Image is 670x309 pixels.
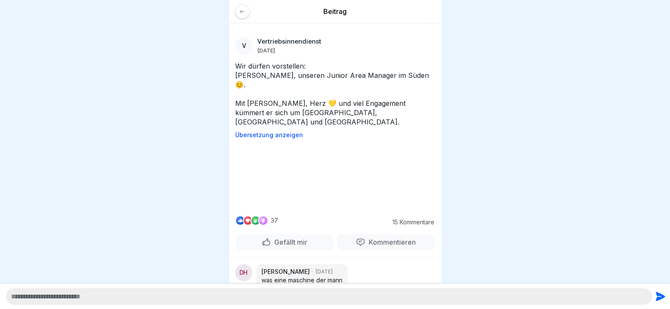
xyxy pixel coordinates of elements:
[261,268,310,276] p: [PERSON_NAME]
[365,238,416,246] p: Kommentieren
[388,219,434,226] p: 15 Kommentare
[316,268,333,276] p: [DATE]
[261,276,342,284] p: was eine maschine der mann
[235,264,252,281] div: DH
[235,7,435,16] p: Beitrag
[257,38,321,45] p: Vertriebsinnendienst
[235,132,435,138] p: Übersetzung anzeigen
[271,238,307,246] p: Gefällt mir
[235,37,253,55] div: V
[271,217,278,224] p: 37
[257,47,275,54] p: [DATE]
[235,61,435,127] p: Wir dürfen vorstellen: [PERSON_NAME], unseren Junior Area Manager im Süden 😊. Mit [PERSON_NAME], ...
